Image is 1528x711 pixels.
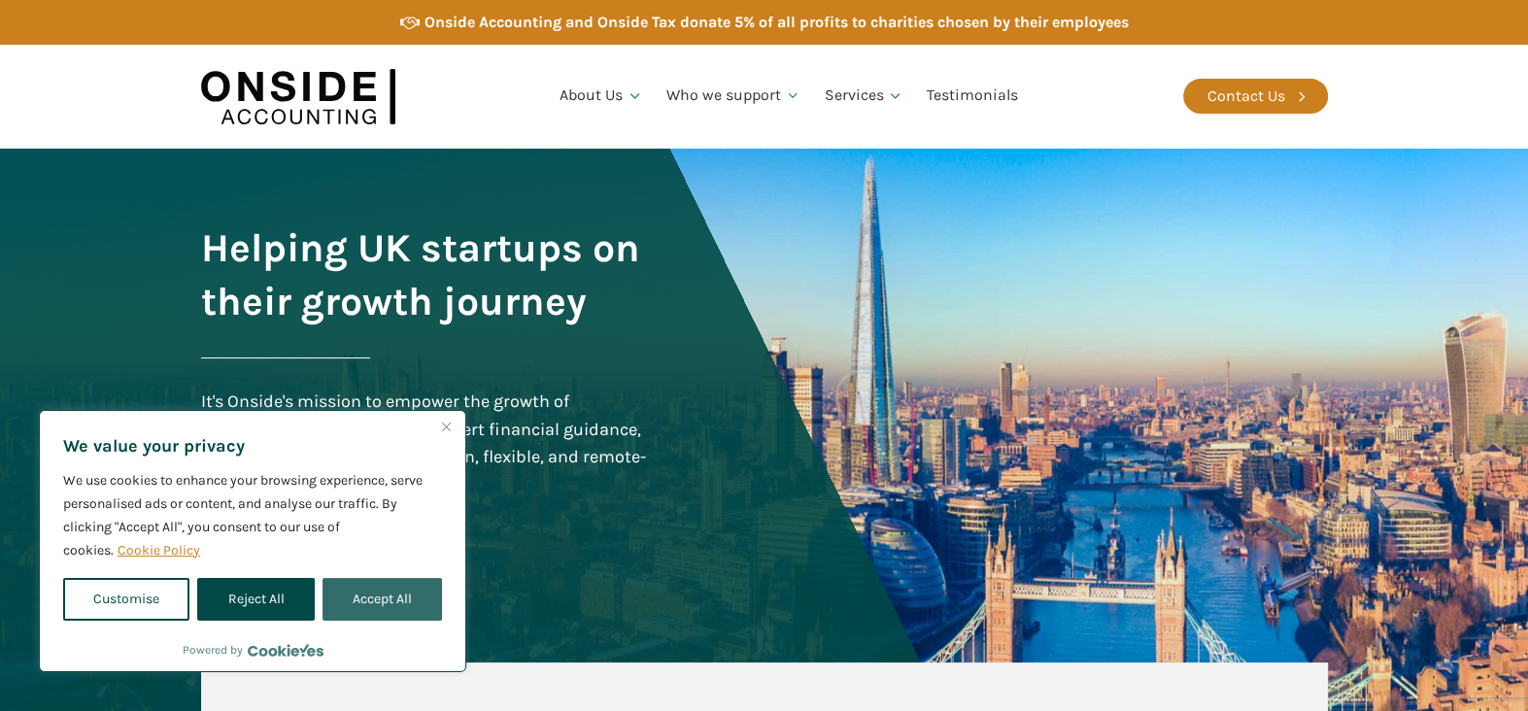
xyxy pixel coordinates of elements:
button: Accept All [323,578,442,621]
button: Reject All [197,578,314,621]
img: Close [442,423,451,431]
a: Services [812,63,915,129]
div: It's Onside's mission to empower the growth of technology startups through expert financial guida... [201,388,652,499]
button: Customise [63,578,189,621]
a: Who we support [655,63,813,129]
a: Testimonials [915,63,1030,129]
a: Contact Us [1183,79,1328,114]
div: We value your privacy [39,410,466,672]
a: About Us [548,63,655,129]
h1: Helping UK startups on their growth journey [201,221,652,328]
div: Onside Accounting and Onside Tax donate 5% of all profits to charities chosen by their employees [424,10,1129,35]
a: Cookie Policy [117,541,201,559]
div: Powered by [183,640,323,660]
p: We use cookies to enhance your browsing experience, serve personalised ads or content, and analys... [63,469,442,562]
button: Close [434,415,458,438]
div: Contact Us [1207,84,1285,109]
img: Onside Accounting [201,59,395,134]
a: Visit CookieYes website [248,644,323,657]
p: We value your privacy [63,434,442,457]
